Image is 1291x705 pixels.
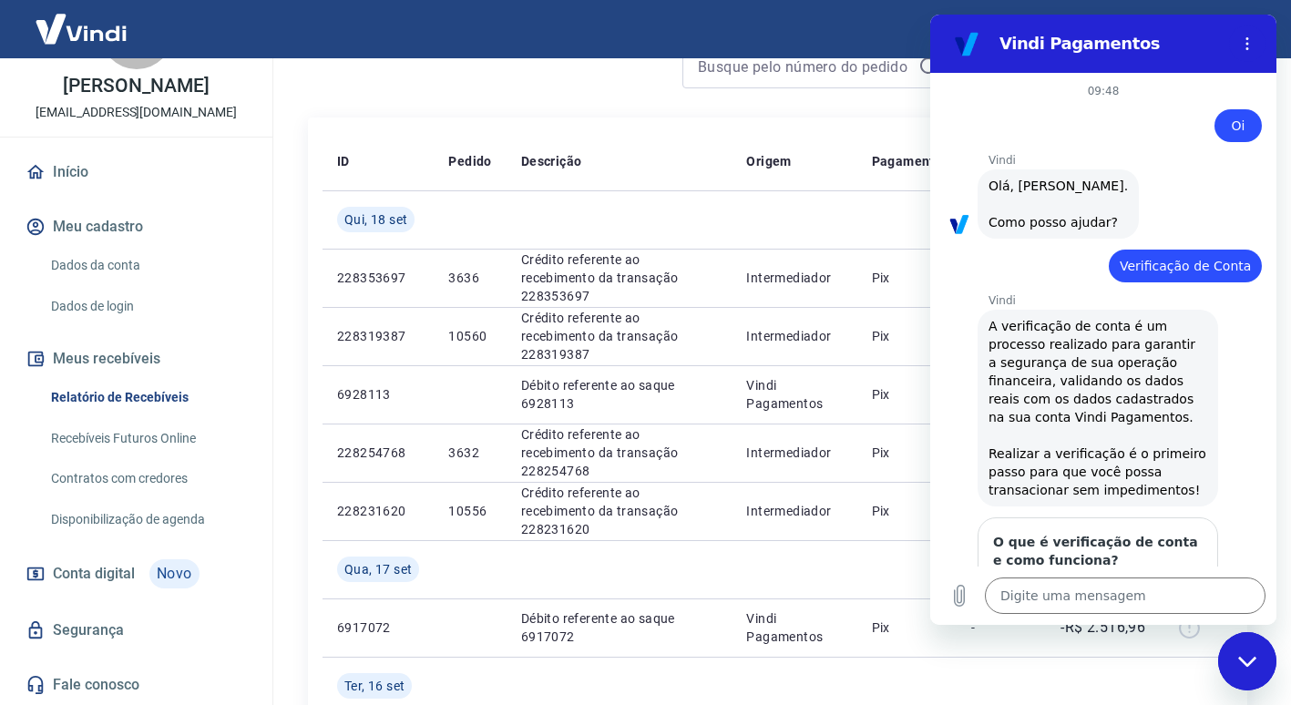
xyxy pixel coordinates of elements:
p: -R$ 2.516,96 [1060,617,1145,639]
p: Pix [872,444,943,462]
p: 3636 [448,269,491,287]
p: 6917072 [337,618,419,637]
span: Novo [149,559,200,588]
p: Pix [872,269,943,287]
p: 228319387 [337,327,419,345]
iframe: Botão para abrir a janela de mensagens, conversa em andamento [1218,632,1276,690]
span: Ter, 16 set [344,677,405,695]
p: Débito referente ao saque 6917072 [521,609,718,646]
a: Relatório de Recebíveis [44,379,251,416]
p: Pix [872,385,943,404]
p: Origem [746,152,791,170]
span: Conta digital [53,561,135,587]
p: ID [337,152,350,170]
a: Segurança [22,610,251,650]
p: Crédito referente ao recebimento da transação 228353697 [521,250,718,305]
p: Pix [872,502,943,520]
span: Qua, 17 set [344,560,412,578]
p: Descrição [521,152,582,170]
p: Pix [872,618,943,637]
span: Qui, 18 set [344,210,407,229]
p: Crédito referente ao recebimento da transação 228254768 [521,425,718,480]
p: 228353697 [337,269,419,287]
p: 10556 [448,502,491,520]
button: Sair [1204,13,1269,46]
a: Disponibilização de agenda [44,501,251,538]
p: Vindi Pagamentos [746,376,842,413]
p: Débito referente ao saque 6928113 [521,376,718,413]
a: Contratos com credores [44,460,251,497]
a: Recebíveis Futuros Online [44,420,251,457]
button: Meu cadastro [22,207,251,247]
p: 228254768 [337,444,419,462]
p: [EMAIL_ADDRESS][DOMAIN_NAME] [36,103,237,122]
p: 10560 [448,327,491,345]
a: Dados da conta [44,247,251,284]
p: Intermediador [746,502,842,520]
p: Intermediador [746,327,842,345]
p: Vindi Pagamentos [746,609,842,646]
button: Meus recebíveis [22,339,251,379]
p: 228231620 [337,502,419,520]
p: 3632 [448,444,491,462]
p: 6928113 [337,385,419,404]
p: Crédito referente ao recebimento da transação 228231620 [521,484,718,538]
iframe: Janela de mensagens [930,15,1276,625]
p: Crédito referente ao recebimento da transação 228319387 [521,309,718,363]
p: Pix [872,327,943,345]
p: [PERSON_NAME] [63,77,209,96]
p: Pedido [448,152,491,170]
p: Intermediador [746,269,842,287]
a: Fale conosco [22,665,251,705]
input: Busque pelo número do pedido [698,53,911,80]
p: Pagamento [872,152,943,170]
a: Dados de login [44,288,251,325]
p: Intermediador [746,444,842,462]
p: - [971,618,1025,637]
a: Conta digitalNovo [22,552,251,596]
img: Vindi [22,1,140,56]
a: Início [22,152,251,192]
